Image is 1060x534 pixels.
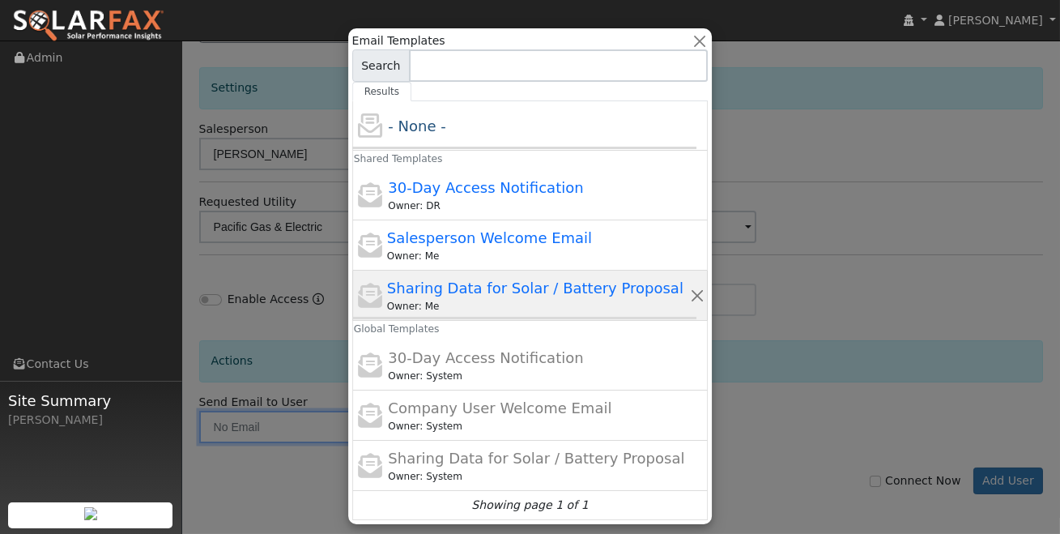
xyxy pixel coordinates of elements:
span: 30-Day Access Notification [388,179,583,196]
i: Showing page 1 of 1 [471,497,588,514]
div: David Raichart [388,199,705,213]
img: SolarFax [12,9,164,43]
img: retrieve [84,507,97,520]
div: Ryan Montgomery [387,249,689,263]
div: Leroy Coffman [388,369,705,383]
span: - None - [388,117,445,135]
span: 30-Day Access Notification [388,349,583,366]
span: Email Templates [352,32,445,49]
button: Delete Template [689,287,705,304]
span: Search [352,49,410,82]
span: [PERSON_NAME] [948,14,1043,27]
div: Ryan Montgomery [387,299,689,314]
div: [PERSON_NAME] [8,412,173,429]
a: Results [352,82,412,101]
span: Sharing Data for Solar / Battery Proposal [387,280,683,297]
div: Leroy Coffman [388,469,705,484]
div: Leroy Coffman [388,419,705,434]
span: Company User Welcome Email [388,399,611,417]
h6: Shared Templates [343,147,365,171]
span: Salesperson Welcome Email [387,229,592,246]
span: Sharing Data for Solar / Battery Proposal [388,450,684,467]
h6: Global Templates [343,318,365,341]
span: Site Summary [8,390,173,412]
